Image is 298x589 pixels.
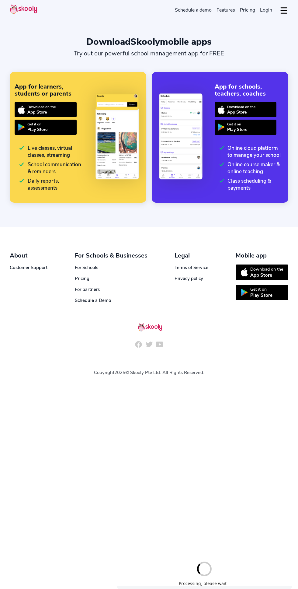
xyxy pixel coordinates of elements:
a: Features [214,5,237,15]
div: Download mobile apps [10,37,288,47]
div: Online course maker & online teaching [220,161,283,175]
img: icon-appstore [241,268,248,276]
a: Privacy policy [175,275,203,282]
div: Legal [175,251,208,260]
div: Copyright © Skooly Pte Ltd. All Rights Reserved. [10,350,288,376]
div: Daily reports, assessments [19,177,83,191]
div: Get it on [227,122,247,127]
a: Download on theApp Store [215,102,277,117]
a: Download on theApp Store [15,102,77,117]
div: Mobile app [236,251,288,260]
a: Customer Support [10,265,47,271]
span: Login [260,7,272,13]
span: Pricing [240,7,255,13]
a: For Schools [75,265,98,271]
a: Download on theApp Store [236,265,288,280]
span: 2025 [114,370,125,376]
a: Get it onPlay Store [15,120,77,135]
a: For partners [75,286,100,293]
div: App Store [250,272,283,278]
div: About [10,251,47,260]
div: Play Store [27,127,47,132]
img: icon-facebook [135,341,142,348]
a: Pricing [75,275,89,282]
a: Schedule a demo [172,5,214,15]
div: App Store [227,109,255,115]
div: Online cloud platform to manage your school [220,145,283,159]
div: School communication & reminders [19,161,83,175]
div: Try out our powerful school management app for FREE [38,50,261,57]
div: Download on the [27,104,56,109]
div: Class scheduling & payments [220,177,283,191]
a: Pricing [237,5,258,15]
a: Terms of Service [175,265,208,271]
img: Skooly [10,4,37,14]
div: Live classes, virtual classes, streaming [19,145,83,159]
div: Get it on [250,286,272,292]
img: Skooly [138,323,162,331]
div: Download on the [250,266,283,272]
button: dropdown menu [279,4,288,18]
a: Login [258,5,275,15]
div: App Store [27,109,56,115]
div: Get it on [27,122,47,127]
div: Play Store [227,127,247,132]
a: Get it onPlay Store [236,285,288,300]
img: icon-twitter [145,341,153,348]
span: Skooly [130,36,160,48]
div: App for learners, students or parents [15,83,83,97]
img: icon-playstore [241,289,248,296]
div: For Schools & Businesses [75,251,147,260]
div: Play Store [250,292,272,298]
img: icon-youtube [156,341,163,348]
div: Download on the [227,104,255,109]
a: Schedule a Demo [75,297,111,303]
div: App for schools, teachers, coaches [215,83,283,97]
a: Get it onPlay Store [215,120,277,135]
